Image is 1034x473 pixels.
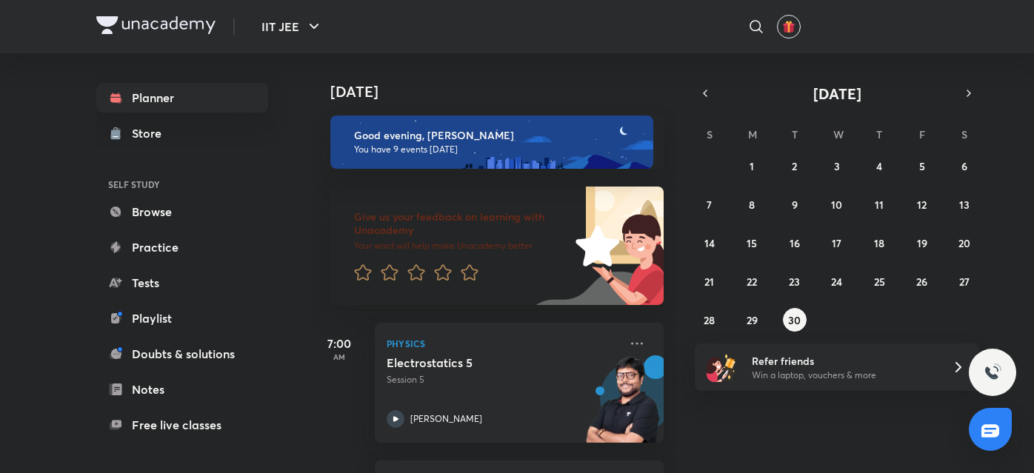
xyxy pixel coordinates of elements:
button: September 26, 2025 [910,269,934,293]
abbr: September 5, 2025 [919,159,925,173]
abbr: September 11, 2025 [875,198,884,212]
p: You have 9 events [DATE] [354,144,640,155]
abbr: September 19, 2025 [917,236,927,250]
a: Notes [96,375,268,404]
button: avatar [777,15,801,38]
img: feedback_image [525,187,664,305]
abbr: September 23, 2025 [789,275,800,289]
abbr: Wednesday [833,127,844,141]
button: September 4, 2025 [867,154,891,178]
button: September 3, 2025 [825,154,849,178]
button: September 8, 2025 [740,192,764,216]
button: September 21, 2025 [698,269,721,293]
button: September 11, 2025 [867,192,891,216]
p: Win a laptop, vouchers & more [752,369,934,382]
button: September 6, 2025 [953,154,976,178]
button: September 16, 2025 [783,231,807,255]
p: AM [310,352,369,361]
button: September 18, 2025 [867,231,891,255]
abbr: September 16, 2025 [790,236,800,250]
button: September 7, 2025 [698,192,721,216]
img: unacademy [582,355,664,457]
button: September 9, 2025 [783,192,807,216]
button: September 29, 2025 [740,308,764,332]
abbr: Monday [748,127,757,141]
abbr: September 22, 2025 [747,275,757,289]
button: September 20, 2025 [953,231,976,255]
p: Session 5 [387,373,619,386]
a: Free live classes [96,410,268,440]
abbr: Friday [919,127,925,141]
button: September 17, 2025 [825,231,849,255]
button: [DATE] [716,83,958,104]
img: Company Logo [96,16,216,34]
button: September 1, 2025 [740,154,764,178]
h5: 7:00 [310,335,369,352]
img: ttu [984,363,1001,381]
abbr: September 15, 2025 [747,236,757,250]
button: September 27, 2025 [953,269,976,293]
button: September 10, 2025 [825,192,849,216]
abbr: Saturday [961,127,967,141]
img: avatar [782,20,795,33]
abbr: September 27, 2025 [959,275,970,289]
span: [DATE] [813,84,861,104]
abbr: September 21, 2025 [704,275,714,289]
abbr: September 28, 2025 [704,313,715,327]
button: September 24, 2025 [825,269,849,293]
abbr: September 20, 2025 [958,236,970,250]
button: September 25, 2025 [867,269,891,293]
a: Playlist [96,303,268,333]
abbr: September 7, 2025 [707,198,712,212]
abbr: September 6, 2025 [961,159,967,173]
h5: Electrostatics 5 [387,355,571,370]
abbr: September 12, 2025 [917,198,927,212]
abbr: September 4, 2025 [876,159,882,173]
a: Practice [96,232,268,262]
a: Planner [96,83,268,113]
h6: SELF STUDY [96,172,268,197]
abbr: Thursday [876,127,882,141]
button: September 5, 2025 [910,154,934,178]
img: referral [707,352,736,382]
p: [PERSON_NAME] [410,412,482,426]
button: September 28, 2025 [698,308,721,332]
button: September 22, 2025 [740,269,764,293]
abbr: September 14, 2025 [704,236,715,250]
button: September 19, 2025 [910,231,934,255]
abbr: September 10, 2025 [831,198,842,212]
abbr: September 25, 2025 [874,275,885,289]
abbr: September 24, 2025 [831,275,842,289]
a: Tests [96,268,268,298]
button: September 30, 2025 [783,308,807,332]
h6: Refer friends [752,353,934,369]
abbr: September 9, 2025 [792,198,798,212]
button: September 23, 2025 [783,269,807,293]
img: evening [330,115,653,169]
div: Store [132,124,170,142]
p: Your word will help make Unacademy better [354,240,570,252]
a: Company Logo [96,16,216,38]
p: Physics [387,335,619,352]
abbr: September 17, 2025 [832,236,841,250]
button: September 15, 2025 [740,231,764,255]
button: September 12, 2025 [910,192,934,216]
abbr: September 18, 2025 [874,236,884,250]
button: September 13, 2025 [953,192,976,216]
abbr: Tuesday [792,127,798,141]
a: Doubts & solutions [96,339,268,369]
abbr: September 29, 2025 [747,313,758,327]
button: IIT JEE [253,12,332,41]
abbr: September 2, 2025 [792,159,797,173]
abbr: September 26, 2025 [916,275,927,289]
abbr: September 1, 2025 [750,159,754,173]
h4: [DATE] [330,83,678,101]
abbr: September 3, 2025 [834,159,840,173]
abbr: September 30, 2025 [788,313,801,327]
h6: Good evening, [PERSON_NAME] [354,129,640,142]
button: September 14, 2025 [698,231,721,255]
abbr: September 8, 2025 [749,198,755,212]
a: Store [96,118,268,148]
button: September 2, 2025 [783,154,807,178]
a: Browse [96,197,268,227]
